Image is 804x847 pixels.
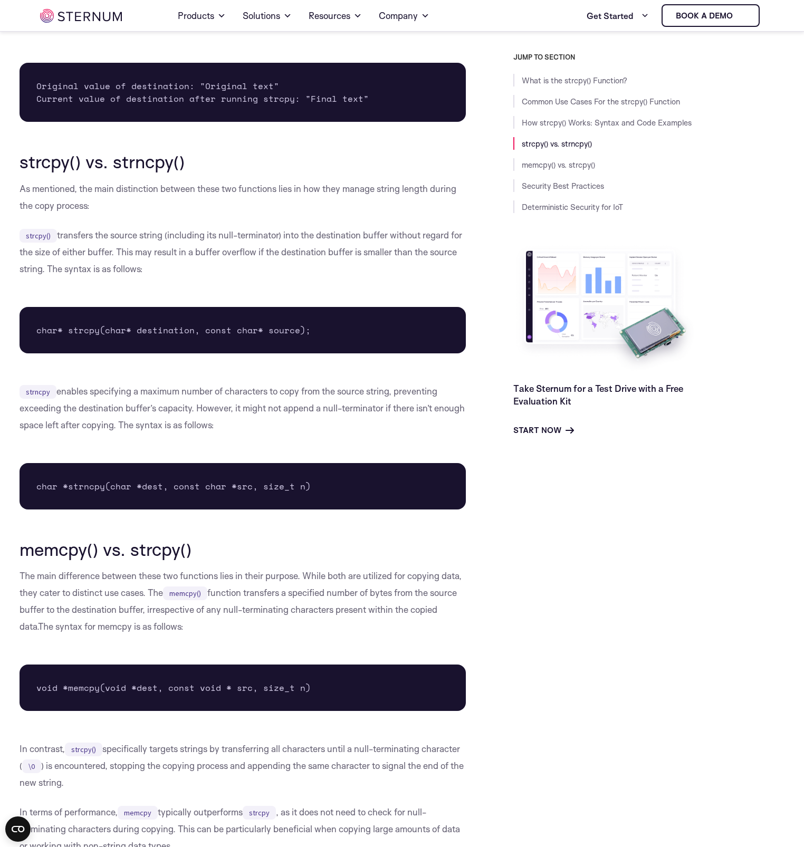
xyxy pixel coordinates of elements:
[178,1,226,31] a: Products
[522,118,692,128] a: How strcpy() Works: Syntax and Code Examples
[20,383,466,434] p: enables specifying a maximum number of characters to copy from the source string, preventing exce...
[243,1,292,31] a: Solutions
[522,160,595,170] a: memcpy() vs. strcpy()
[65,743,102,756] code: strcpy()
[163,587,207,598] a: memcpy()
[522,202,623,212] a: Deterministic Security for IoT
[662,4,760,27] a: Book a demo
[20,180,466,214] p: As mentioned, the main distinction between these two functions lies in how they manage string len...
[20,385,56,399] code: strncpy
[309,1,362,31] a: Resources
[20,539,466,559] h2: memcpy() vs. strcpy()
[522,75,627,85] a: What is the strcpy() Function?
[513,383,683,407] a: Take Sternum for a Test Drive with a Free Evaluation Kit
[20,63,466,122] pre: Original value of destination: "Original text" Current value of destination after running strcpy:...
[40,9,122,23] img: sternum iot
[737,12,745,20] img: sternum iot
[5,816,31,842] button: Open CMP widget
[513,243,698,374] img: Take Sternum for a Test Drive with a Free Evaluation Kit
[22,759,41,773] code: \0
[20,463,466,509] pre: char *strncpy(char *dest, const char *src, size_t n)
[522,181,604,191] a: Security Best Practices
[20,740,466,791] p: In contrast, specifically targets strings by transferring all characters until a null-terminating...
[513,424,574,437] a: Start Now
[20,665,466,711] pre: void *memcpy(void *dest, const void * src, size_t n)
[513,53,784,61] h3: JUMP TO SECTION
[20,307,466,353] pre: char* strcpy(char* destination, const char* source);
[20,229,57,243] code: strcpy()
[587,5,649,26] a: Get Started
[522,97,680,107] a: Common Use Cases For the strcpy() Function
[163,586,207,600] code: memcpy()
[20,567,466,635] p: The main difference between these two functions lies in their purpose. While both are utilized fo...
[522,139,592,149] a: strcpy() vs. strncpy()
[379,1,429,31] a: Company
[20,151,466,171] h2: strcpy() vs. strncpy()
[20,227,466,277] p: transfers the source string (including its null-terminator) into the destination buffer without r...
